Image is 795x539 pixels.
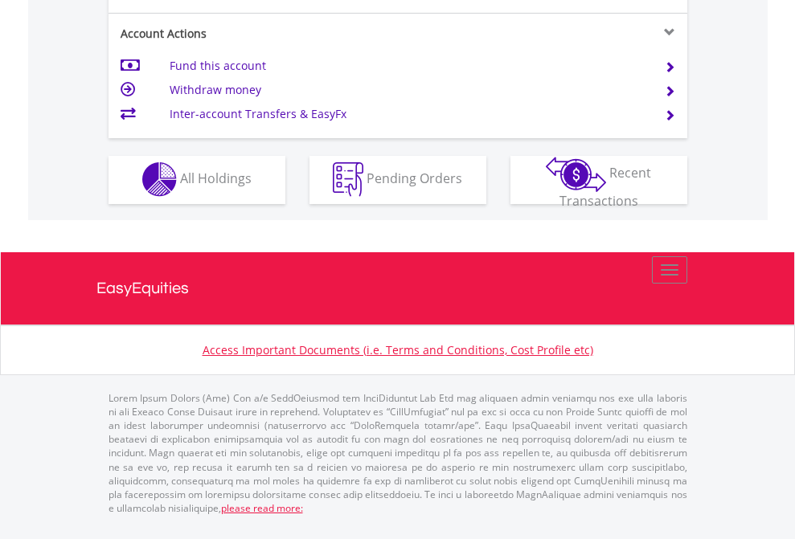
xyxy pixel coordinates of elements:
[559,164,652,210] span: Recent Transactions
[510,156,687,204] button: Recent Transactions
[546,157,606,192] img: transactions-zar-wht.png
[180,169,252,187] span: All Holdings
[203,342,593,357] a: Access Important Documents (i.e. Terms and Conditions, Cost Profile etc)
[96,252,699,325] a: EasyEquities
[109,391,687,515] p: Lorem Ipsum Dolors (Ame) Con a/e SeddOeiusmod tem InciDiduntut Lab Etd mag aliquaen admin veniamq...
[221,501,303,515] a: please read more:
[333,162,363,197] img: pending_instructions-wht.png
[309,156,486,204] button: Pending Orders
[142,162,177,197] img: holdings-wht.png
[170,102,645,126] td: Inter-account Transfers & EasyFx
[109,26,398,42] div: Account Actions
[367,169,462,187] span: Pending Orders
[109,156,285,204] button: All Holdings
[170,54,645,78] td: Fund this account
[170,78,645,102] td: Withdraw money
